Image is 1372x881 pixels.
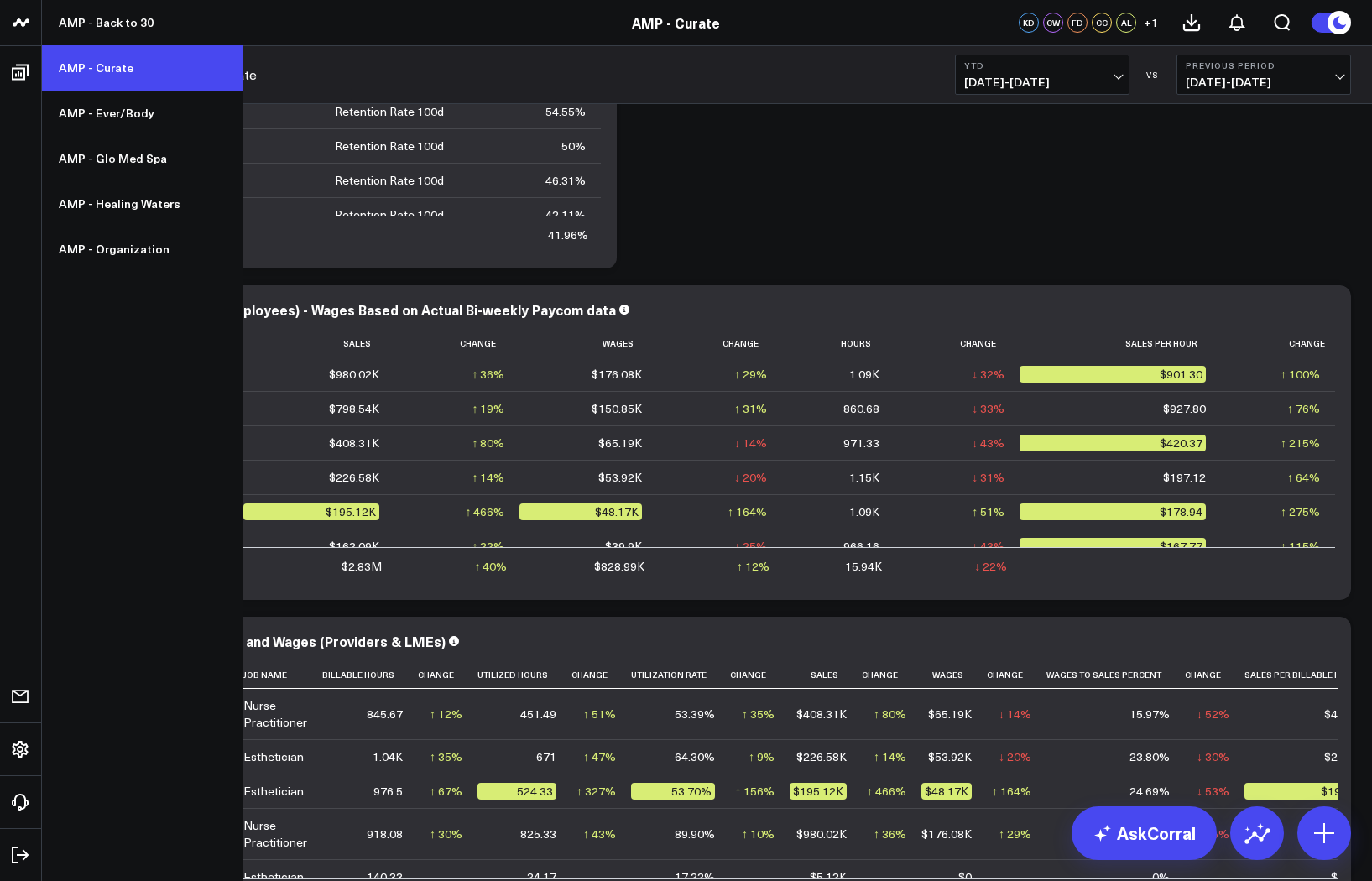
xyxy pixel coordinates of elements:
[1281,503,1320,520] div: ↑ 275%
[548,227,588,243] div: 41.96%
[843,400,879,417] div: 860.68
[1185,661,1244,689] th: Change
[1324,748,1367,765] div: $217.13
[594,558,644,575] div: $828.99K
[955,55,1129,95] button: YTD[DATE]-[DATE]
[592,366,642,383] div: $176.08K
[583,706,616,722] div: ↑ 51%
[335,138,444,154] div: Retention Rate 100d
[734,469,767,486] div: ↓ 20%
[583,826,616,842] div: ↑ 43%
[418,661,477,689] th: Change
[796,706,847,722] div: $408.31K
[675,748,715,765] div: 64.30%
[472,538,504,555] div: ↑ 22%
[329,366,379,383] div: $980.02K
[335,172,444,189] div: Retention Rate 100d
[921,783,972,800] div: $48.17K
[243,661,322,689] th: Job Name
[76,632,446,650] div: Provider Utilization, Sales and Wages (Providers & LMEs)
[1186,76,1342,89] span: [DATE] - [DATE]
[928,748,972,765] div: $53.92K
[394,330,519,357] th: Change
[76,300,616,319] div: Provider Summary (All Employees) - Wages Based on Actual Bi-weekly Paycom data
[1140,13,1161,33] button: +1
[1116,13,1136,33] div: AL
[536,748,556,765] div: 671
[329,400,379,417] div: $798.54K
[1092,13,1112,33] div: CC
[373,748,403,765] div: 1.04K
[342,558,382,575] div: $2.83M
[1129,748,1170,765] div: 23.80%
[430,783,462,800] div: ↑ 67%
[849,469,879,486] div: 1.15K
[972,469,1004,486] div: ↓ 31%
[874,748,906,765] div: ↑ 14%
[749,748,775,765] div: ↑ 9%
[477,661,571,689] th: Utilized Hours
[243,697,307,731] div: Nurse Practitioner
[728,503,767,520] div: ↑ 164%
[519,330,657,357] th: Wages
[561,138,586,154] div: 50%
[1281,435,1320,451] div: ↑ 215%
[1221,330,1335,357] th: Change
[367,826,403,842] div: 918.08
[1020,435,1205,451] div: $420.37
[999,826,1031,842] div: ↑ 29%
[322,661,418,689] th: Billable Hours
[329,469,379,486] div: $226.58K
[999,748,1031,765] div: ↓ 20%
[1186,60,1342,70] b: Previous Period
[1197,783,1229,800] div: ↓ 53%
[1281,538,1320,555] div: ↑ 115%
[373,783,403,800] div: 976.5
[734,366,767,383] div: ↑ 29%
[631,783,715,800] div: 53.70%
[472,400,504,417] div: ↑ 19%
[895,330,1020,357] th: Change
[1020,330,1220,357] th: Sales Per Hour
[782,330,895,357] th: Hours
[790,783,847,800] div: $195.12K
[999,706,1031,722] div: ↓ 14%
[1144,17,1158,29] span: + 1
[734,400,767,417] div: ↑ 31%
[675,706,715,722] div: 53.39%
[472,469,504,486] div: ↑ 14%
[735,783,775,800] div: ↑ 156%
[335,103,444,120] div: Retention Rate 100d
[598,435,642,451] div: $65.19K
[243,817,307,851] div: Nurse Practitioner
[472,435,504,451] div: ↑ 80%
[1020,503,1205,520] div: $178.94
[843,435,879,451] div: 971.33
[243,503,379,520] div: $195.12K
[874,826,906,842] div: ↑ 36%
[1287,469,1320,486] div: ↑ 64%
[42,227,243,272] a: AMP - Organization
[742,706,775,722] div: ↑ 35%
[243,748,304,765] div: Esthetician
[1281,366,1320,383] div: ↑ 100%
[734,435,767,451] div: ↓ 14%
[849,366,879,383] div: 1.09K
[1244,783,1367,800] div: $199.81
[1197,748,1229,765] div: ↓ 30%
[730,661,790,689] th: Change
[972,366,1004,383] div: ↓ 32%
[598,469,642,486] div: $53.92K
[796,826,847,842] div: $980.02K
[632,13,720,32] a: AMP - Curate
[972,503,1004,520] div: ↑ 51%
[329,538,379,555] div: $162.09K
[520,706,556,722] div: 451.49
[477,783,556,800] div: 524.33
[430,706,462,722] div: ↑ 12%
[592,400,642,417] div: $150.85K
[42,45,243,91] a: AMP - Curate
[465,503,504,520] div: ↑ 466%
[1197,706,1229,722] div: ↓ 52%
[545,172,586,189] div: 46.31%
